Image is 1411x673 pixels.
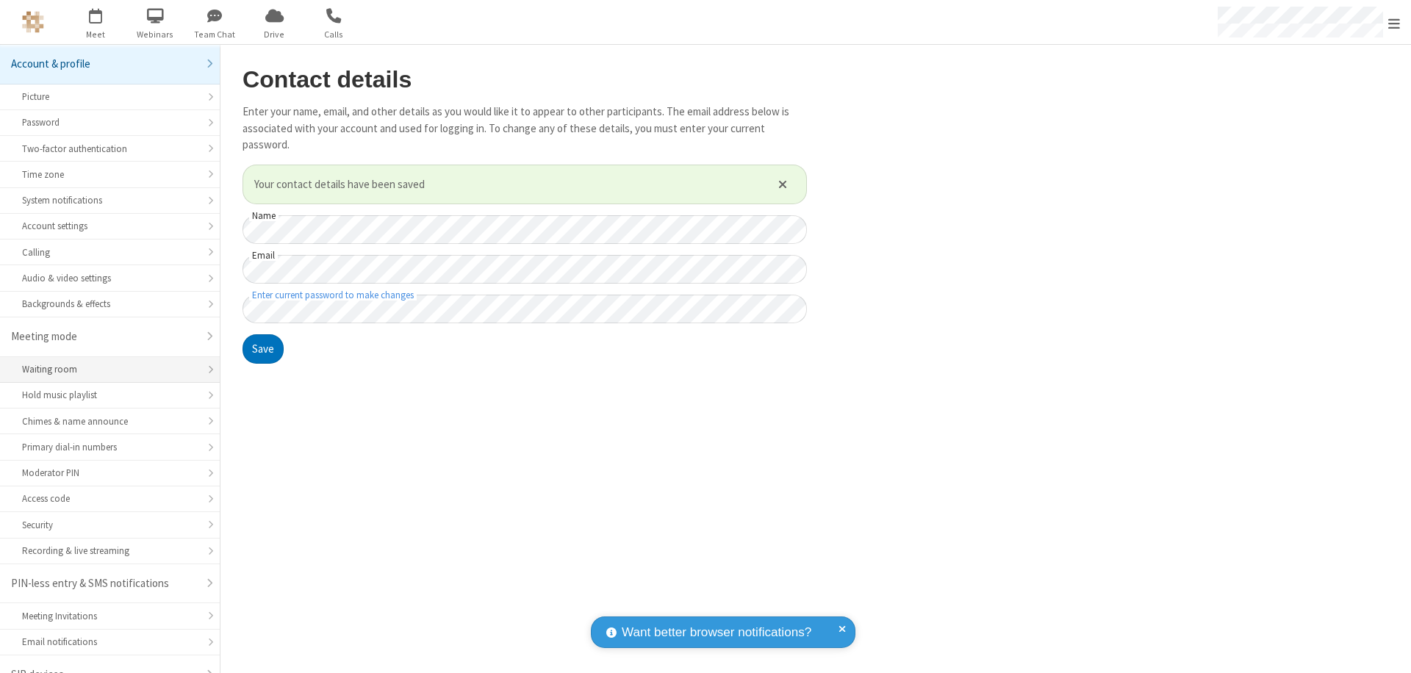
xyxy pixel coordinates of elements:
div: Two-factor authentication [22,142,198,156]
span: Calls [306,28,362,41]
input: Enter current password to make changes [243,295,807,323]
div: Backgrounds & effects [22,297,198,311]
div: Security [22,518,198,532]
div: Email notifications [22,635,198,649]
div: Time zone [22,168,198,181]
div: Account & profile [11,56,198,73]
div: Meeting mode [11,328,198,345]
div: Password [22,115,198,129]
div: Meeting Invitations [22,609,198,623]
div: Picture [22,90,198,104]
div: Audio & video settings [22,271,198,285]
img: QA Selenium DO NOT DELETE OR CHANGE [22,11,44,33]
div: System notifications [22,193,198,207]
div: Waiting room [22,362,198,376]
span: Team Chat [187,28,243,41]
span: Want better browser notifications? [622,623,811,642]
span: Drive [247,28,302,41]
div: Recording & live streaming [22,544,198,558]
div: Calling [22,245,198,259]
div: Moderator PIN [22,466,198,480]
span: Webinars [128,28,183,41]
input: Name [243,215,807,244]
input: Email [243,255,807,284]
button: Close alert [771,173,795,195]
span: Your contact details have been saved [254,176,760,193]
div: Account settings [22,219,198,233]
h2: Contact details [243,67,807,93]
div: Chimes & name announce [22,414,198,428]
div: Hold music playlist [22,388,198,402]
div: Access code [22,492,198,505]
div: Primary dial-in numbers [22,440,198,454]
div: PIN-less entry & SMS notifications [11,575,198,592]
button: Save [243,334,284,364]
span: Meet [68,28,123,41]
iframe: Chat [1374,635,1400,663]
p: Enter your name, email, and other details as you would like it to appear to other participants. T... [243,104,807,154]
